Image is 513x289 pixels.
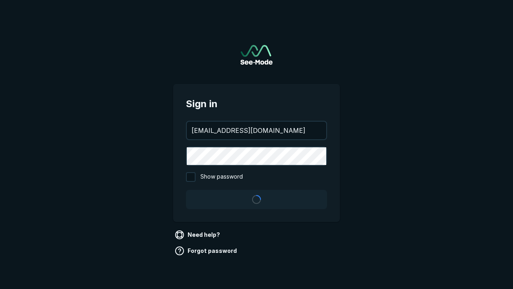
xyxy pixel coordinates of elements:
input: your@email.com [187,122,326,139]
a: Need help? [173,228,223,241]
a: Go to sign in [240,45,273,65]
span: Sign in [186,97,327,111]
span: Show password [200,172,243,182]
a: Forgot password [173,244,240,257]
img: See-Mode Logo [240,45,273,65]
